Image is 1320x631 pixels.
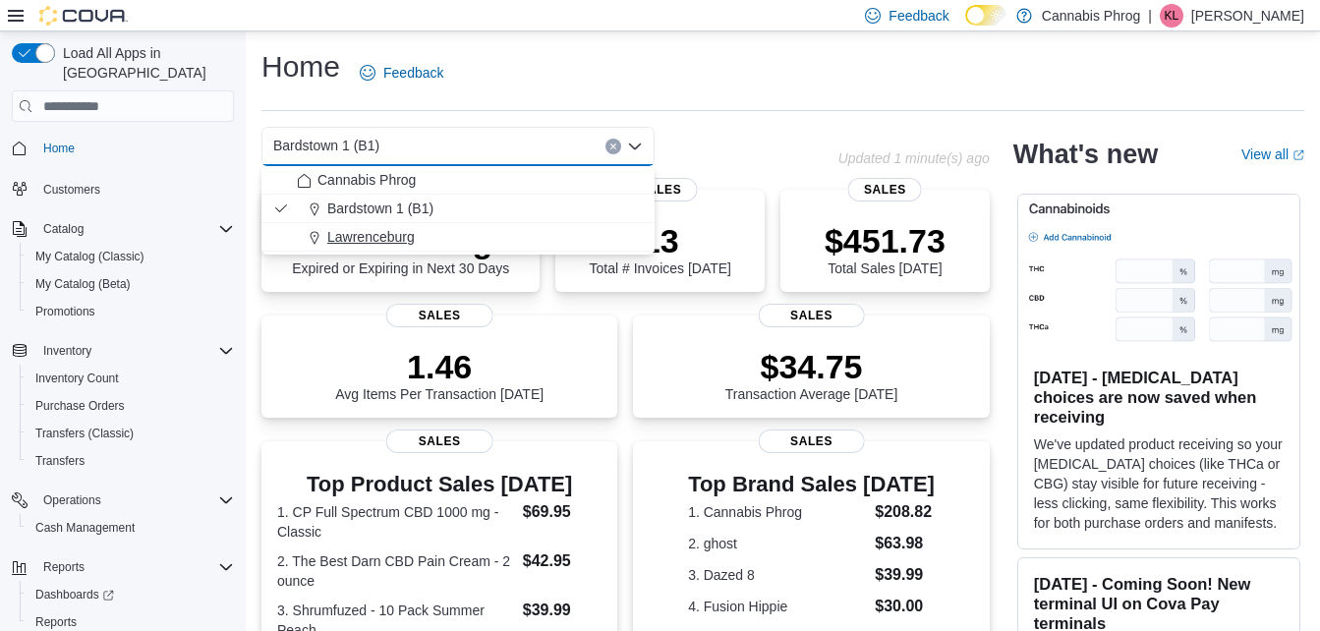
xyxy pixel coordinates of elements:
span: Sales [848,178,922,201]
p: Updated 1 minute(s) ago [838,150,990,166]
div: Choose from the following options [261,166,655,252]
span: Sales [758,430,865,453]
span: Bardstown 1 (B1) [273,134,379,157]
h3: Top Brand Sales [DATE] [688,473,935,496]
span: Dark Mode [965,26,966,27]
img: Cova [39,6,128,26]
span: Catalog [43,221,84,237]
button: Cannabis Phrog [261,166,655,195]
span: Feedback [889,6,948,26]
span: Sales [758,304,865,327]
span: Cannabis Phrog [317,170,416,190]
span: Reports [43,559,85,575]
span: Transfers (Classic) [35,426,134,441]
dd: $39.99 [875,563,935,587]
dd: $42.95 [523,549,603,573]
span: My Catalog (Beta) [35,276,131,292]
span: Inventory Count [28,367,234,390]
span: Reports [35,614,77,630]
span: My Catalog (Beta) [28,272,234,296]
dt: 3. Dazed 8 [688,565,867,585]
span: Promotions [35,304,95,319]
h3: Top Product Sales [DATE] [277,473,602,496]
span: Sales [386,304,493,327]
span: Customers [43,182,100,198]
span: Catalog [35,217,234,241]
button: Bardstown 1 (B1) [261,195,655,223]
a: Transfers (Classic) [28,422,142,445]
span: KL [1165,4,1179,28]
div: Total Sales [DATE] [825,221,946,276]
button: Customers [4,174,242,202]
span: Operations [43,492,101,508]
button: Transfers (Classic) [20,420,242,447]
p: 1.46 [335,347,544,386]
a: Inventory Count [28,367,127,390]
a: My Catalog (Beta) [28,272,139,296]
p: | [1148,4,1152,28]
button: Operations [35,488,109,512]
button: Inventory [35,339,99,363]
button: Catalog [4,215,242,243]
h2: What's new [1013,139,1158,170]
dt: 2. The Best Darn CBD Pain Cream - 2 ounce [277,551,515,591]
a: My Catalog (Classic) [28,245,152,268]
dd: $208.82 [875,500,935,524]
button: Catalog [35,217,91,241]
button: Transfers [20,447,242,475]
span: Load All Apps in [GEOGRAPHIC_DATA] [55,43,234,83]
a: Cash Management [28,516,143,540]
button: Inventory [4,337,242,365]
dd: $63.98 [875,532,935,555]
span: Dashboards [35,587,114,602]
a: View allExternal link [1241,146,1304,162]
button: Cash Management [20,514,242,542]
span: Feedback [383,63,443,83]
a: Home [35,137,83,160]
span: Bardstown 1 (B1) [327,199,433,218]
button: Reports [35,555,92,579]
a: Promotions [28,300,103,323]
button: Operations [4,487,242,514]
button: Inventory Count [20,365,242,392]
p: $451.73 [825,221,946,260]
span: My Catalog (Classic) [28,245,234,268]
span: Purchase Orders [35,398,125,414]
p: We've updated product receiving so your [MEDICAL_DATA] choices (like THCa or CBG) stay visible fo... [1034,434,1284,533]
p: 13 [590,221,731,260]
button: Home [4,134,242,162]
dd: $30.00 [875,595,935,618]
dd: $39.99 [523,599,603,622]
span: Sales [386,430,493,453]
span: Customers [35,176,234,201]
div: Katelynn Lee [1160,4,1183,28]
span: Home [35,136,234,160]
span: Cash Management [28,516,234,540]
div: Transaction Average [DATE] [725,347,898,402]
p: $34.75 [725,347,898,386]
a: Dashboards [20,581,242,608]
span: Cash Management [35,520,135,536]
button: Purchase Orders [20,392,242,420]
span: Inventory Count [35,371,119,386]
button: My Catalog (Classic) [20,243,242,270]
p: [PERSON_NAME] [1191,4,1304,28]
span: Transfers [35,453,85,469]
button: Clear input [605,139,621,154]
span: Promotions [28,300,234,323]
span: Dashboards [28,583,234,606]
svg: External link [1292,149,1304,161]
span: Inventory [43,343,91,359]
span: Purchase Orders [28,394,234,418]
div: Avg Items Per Transaction [DATE] [335,347,544,402]
button: My Catalog (Beta) [20,270,242,298]
button: Promotions [20,298,242,325]
input: Dark Mode [965,5,1006,26]
a: Transfers [28,449,92,473]
h1: Home [261,47,340,86]
span: Sales [623,178,697,201]
span: Operations [35,488,234,512]
p: Cannabis Phrog [1042,4,1140,28]
dt: 4. Fusion Hippie [688,597,867,616]
dt: 1. Cannabis Phrog [688,502,867,522]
